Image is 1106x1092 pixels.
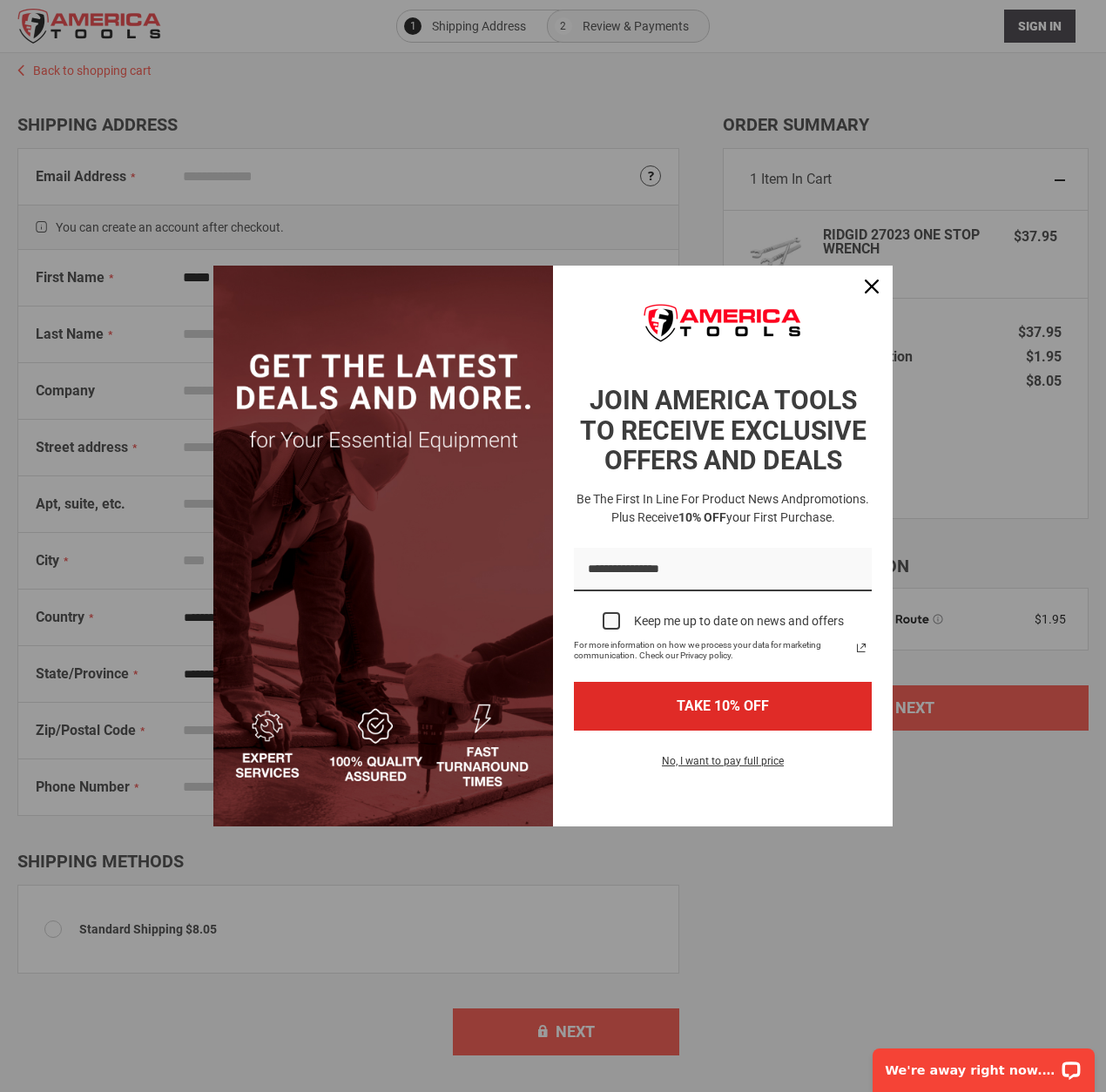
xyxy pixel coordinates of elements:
[580,385,867,475] strong: JOIN AMERICA TOOLS TO RECEIVE EXCLUSIVE OFFERS AND DEALS
[851,266,893,307] button: Close
[678,510,726,524] strong: 10% OFF
[574,682,872,730] button: TAKE 10% OFF
[865,280,879,293] svg: close icon
[574,548,872,592] input: Email field
[861,1037,1106,1092] iframe: LiveChat chat widget
[634,614,844,629] div: Keep me up to date on news and offers
[648,752,798,781] button: No, I want to pay full price
[851,637,872,658] a: Read our Privacy Policy
[611,492,870,524] span: promotions. Plus receive your first purchase.
[851,637,872,658] svg: link icon
[574,640,851,661] span: For more information on how we process your data for marketing communication. Check our Privacy p...
[570,490,875,527] h3: Be the first in line for product news and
